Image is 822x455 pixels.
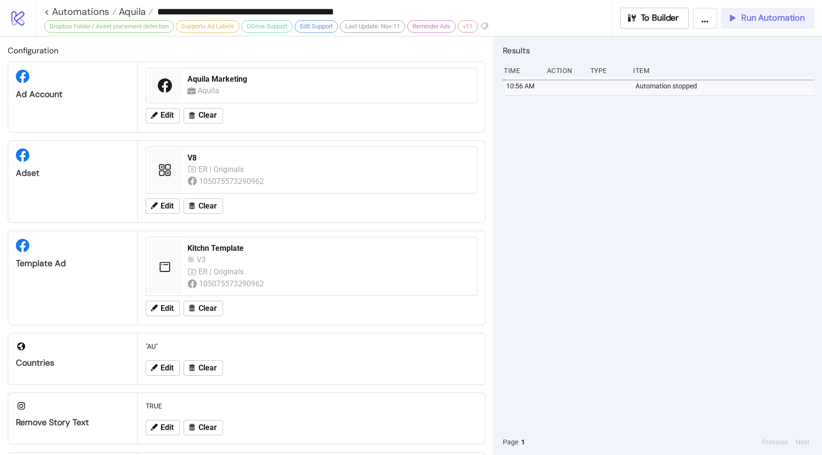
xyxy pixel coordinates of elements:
div: Item [632,61,814,80]
button: Clear [184,420,223,435]
span: Aquila [116,5,146,18]
h2: Results [503,44,814,57]
div: Adset [16,168,130,179]
span: Edit [161,423,174,432]
div: Supports Ad Labels [176,20,239,33]
button: 1 [518,437,528,447]
div: Type [589,61,626,80]
div: Remove Story Text [16,417,130,428]
span: Edit [161,111,174,120]
div: Automation stopped [635,77,817,95]
div: Dropbox Folder / Asset placement detection [44,20,174,33]
button: Clear [184,301,223,316]
button: Run Automation [721,8,814,29]
div: "AU" [142,337,481,356]
div: V3 [197,254,210,266]
div: Last Update: Nov-11 [340,20,405,33]
span: Clear [199,304,217,313]
button: Edit [146,360,180,376]
span: Edit [161,202,174,210]
div: Aquila [198,85,223,97]
button: ... [693,8,717,29]
div: GDrive Support [241,20,293,33]
button: Next [793,437,812,447]
button: Clear [184,198,223,214]
span: Edit [161,364,174,372]
div: v11 [458,20,478,33]
div: Ad Account [16,89,130,100]
div: Time [503,61,539,80]
span: To Builder [641,12,679,24]
span: Clear [199,111,217,120]
div: ER | Originals [199,266,246,278]
h2: Configuration [8,44,486,57]
span: Clear [199,364,217,372]
div: V8 [187,153,471,163]
div: Kitchn Template [187,243,463,254]
div: Reminder Ads [407,20,456,33]
button: To Builder [620,8,689,29]
span: Clear [199,423,217,432]
div: 10:56 AM [505,77,542,95]
button: Edit [146,420,180,435]
div: Template Ad [16,258,130,269]
div: TRUE [142,397,481,415]
button: Clear [184,108,223,123]
span: Run Automation [741,12,805,24]
button: Edit [146,301,180,316]
div: Edit Support [295,20,338,33]
div: Aquila Marketing [187,74,471,85]
div: Countries [16,357,130,369]
button: Clear [184,360,223,376]
button: Edit [146,108,180,123]
a: < Automations [44,7,116,16]
div: 105075573290962 [199,175,266,187]
div: Action [546,61,583,80]
span: Edit [161,304,174,313]
div: 105075573290962 [199,278,266,290]
span: Page [503,437,518,447]
button: Previous [759,437,791,447]
span: Clear [199,202,217,210]
button: Edit [146,198,180,214]
a: Aquila [116,7,153,16]
div: ER | Originals [199,163,246,175]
